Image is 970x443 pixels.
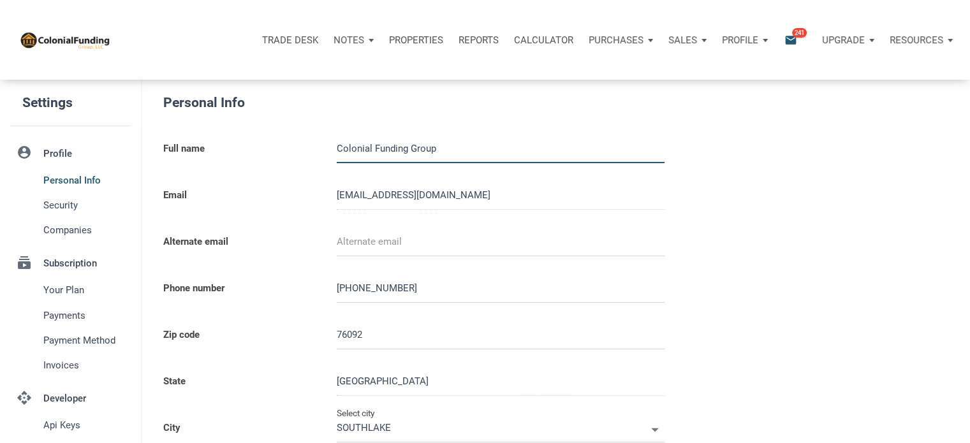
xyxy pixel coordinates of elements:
p: Upgrade [822,34,865,46]
button: Resources [882,21,960,59]
input: Select state [337,367,665,396]
a: Calculator [506,21,581,59]
input: Email [337,181,665,210]
a: Your plan [10,278,131,303]
label: Alternate email [154,219,327,266]
span: 241 [792,27,807,38]
button: Purchases [581,21,661,59]
a: Payment Method [10,328,131,352]
label: Select city [337,405,375,421]
a: Api keys [10,413,131,438]
span: Payment Method [43,333,126,348]
label: State [154,359,327,405]
button: Upgrade [814,21,882,59]
span: Personal Info [43,173,126,188]
span: Your plan [43,282,126,298]
p: Calculator [514,34,573,46]
span: Companies [43,222,126,238]
a: Companies [10,218,131,243]
p: Sales [668,34,697,46]
span: Security [43,198,126,213]
input: Phone number [337,274,665,303]
button: Trade Desk [254,21,326,59]
button: Reports [451,21,506,59]
h5: Settings [22,89,141,117]
p: Purchases [589,34,643,46]
p: Profile [722,34,758,46]
p: Resources [890,34,943,46]
a: Payments [10,303,131,328]
label: Zip code [154,312,327,359]
img: NoteUnlimited [19,31,110,49]
p: Reports [459,34,499,46]
button: Profile [714,21,775,59]
i: email [783,33,798,47]
h5: Personal Info [163,92,734,113]
button: email241 [775,21,814,59]
label: Email [154,173,327,219]
label: Phone number [154,266,327,312]
input: Zip code [337,321,665,349]
p: Properties [389,34,443,46]
p: Notes [334,34,364,46]
p: Trade Desk [262,34,318,46]
span: Api keys [43,418,126,433]
a: Security [10,192,131,217]
span: Invoices [43,358,126,373]
a: Personal Info [10,168,131,192]
label: Full name [154,126,327,173]
input: Alternate email [337,228,665,256]
a: Properties [381,21,451,59]
button: Notes [326,21,381,59]
input: Full name [337,134,665,163]
button: Sales [661,21,714,59]
span: Payments [43,308,126,323]
a: Invoices [10,352,131,377]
